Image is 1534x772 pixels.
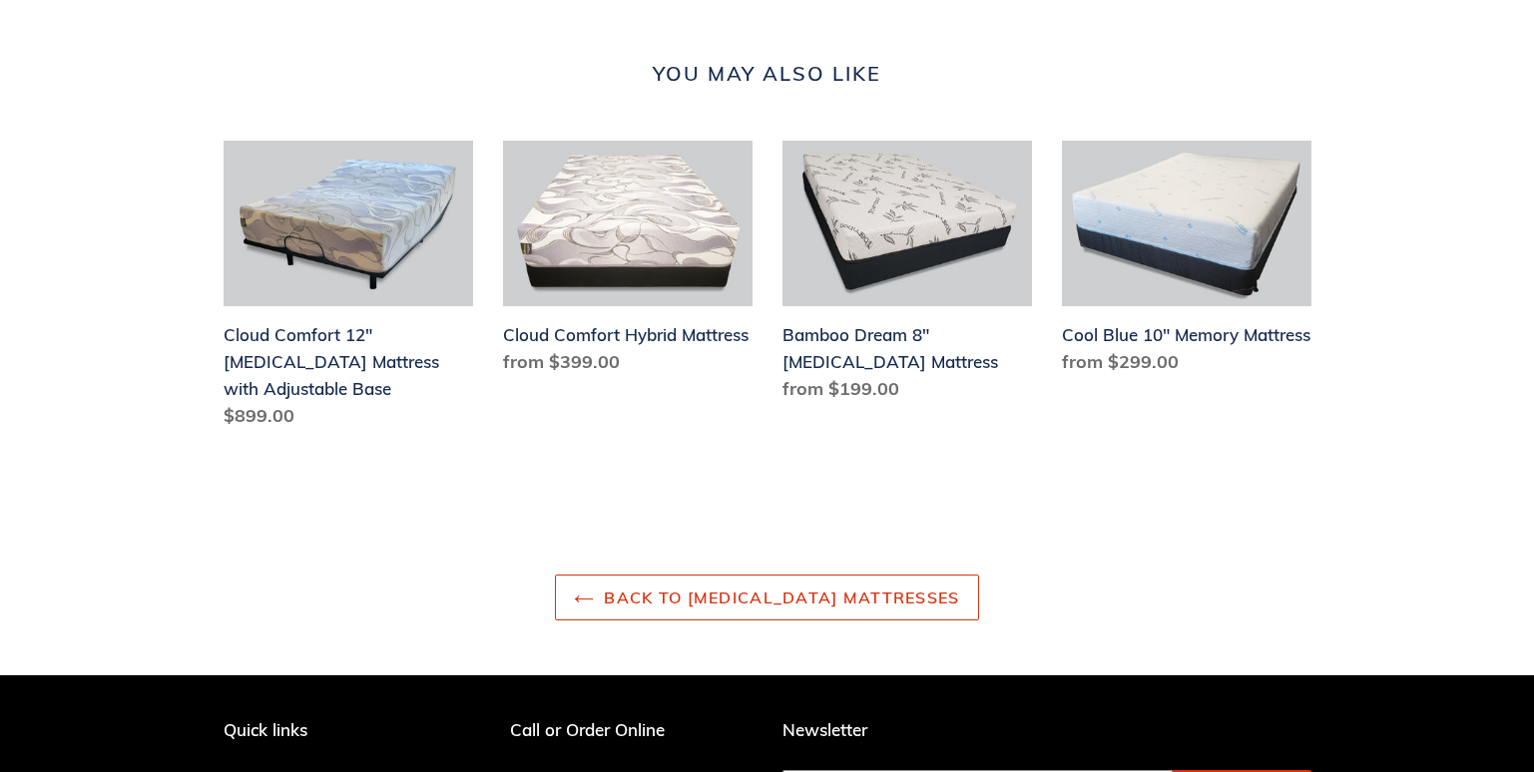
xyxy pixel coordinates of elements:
a: Back to [MEDICAL_DATA] Mattresses [555,575,978,620]
p: Quick links [224,720,429,740]
a: Cloud Comfort Hybrid Mattress [503,141,753,384]
p: Newsletter [782,720,1311,740]
a: Bamboo Dream 8" Memory Foam Mattress [782,141,1032,411]
p: Call or Order Online [510,720,753,740]
h2: You may also like [224,62,1311,86]
a: Cool Blue 10" Memory Mattress [1062,141,1311,384]
a: Cloud Comfort 12" Memory Foam Mattress with Adjustable Base [224,141,473,438]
